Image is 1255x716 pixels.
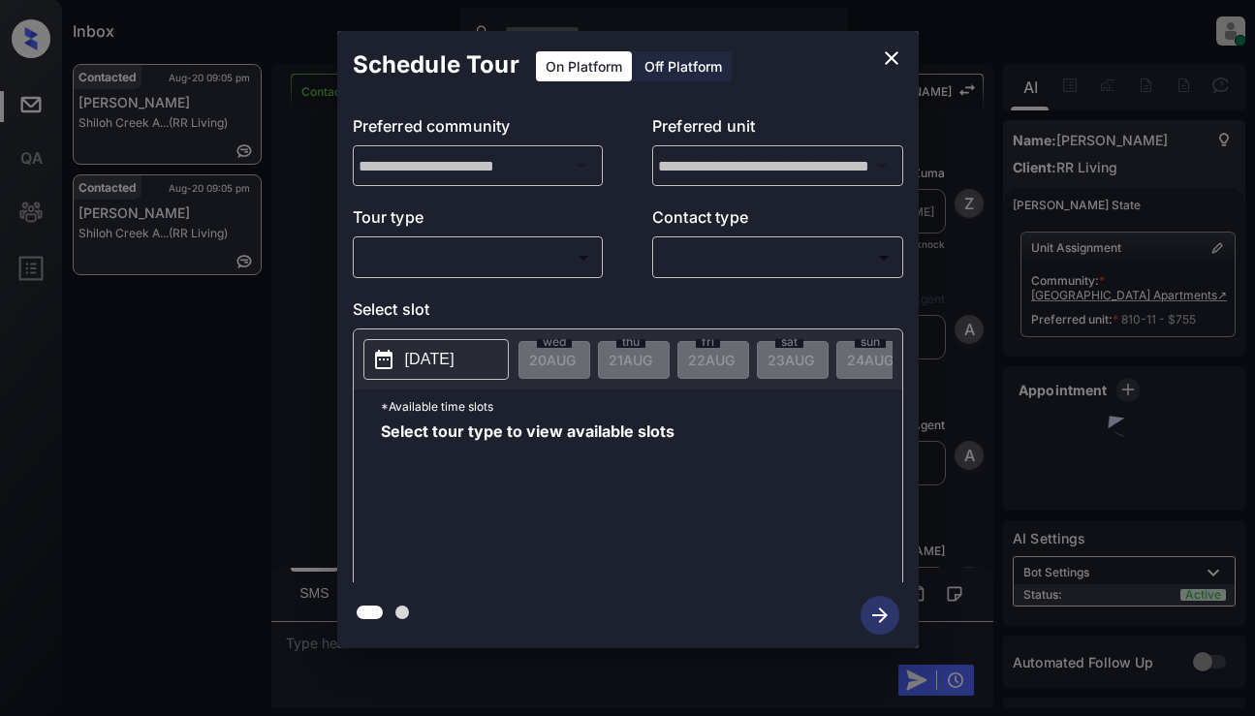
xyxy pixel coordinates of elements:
span: Select tour type to view available slots [381,423,675,578]
p: Tour type [353,205,604,236]
p: Preferred community [353,114,604,145]
div: On Platform [536,51,632,81]
button: close [872,39,911,78]
p: Contact type [652,205,903,236]
p: *Available time slots [381,389,902,423]
div: Off Platform [635,51,732,81]
p: Select slot [353,297,903,328]
p: Preferred unit [652,114,903,145]
p: [DATE] [405,348,455,371]
h2: Schedule Tour [337,31,535,99]
button: [DATE] [363,339,509,380]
